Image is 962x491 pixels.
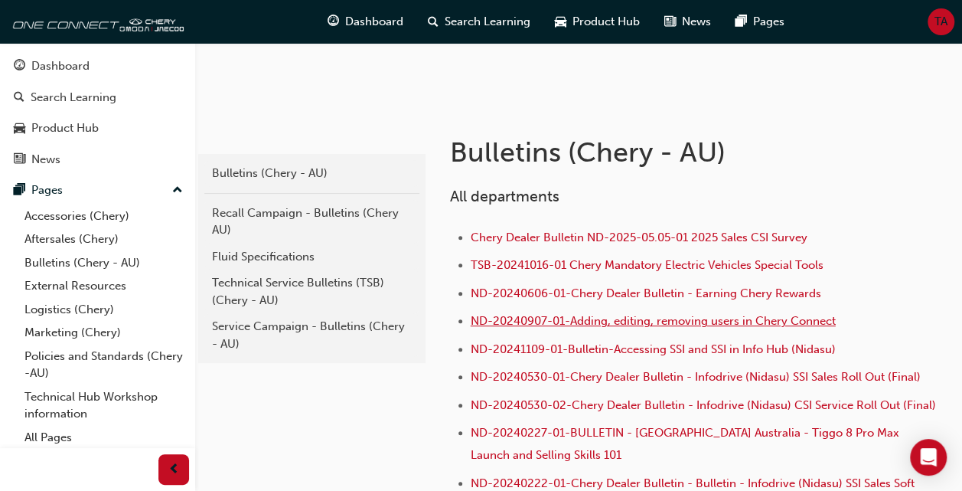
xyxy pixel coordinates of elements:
button: DashboardSearch LearningProduct HubNews [6,49,189,176]
a: guage-iconDashboard [315,6,416,38]
a: ND-20240606-01-Chery Dealer Bulletin - Earning Chery Rewards [471,286,821,300]
a: ND-20240907-01-Adding, editing, removing users in Chery Connect [471,314,836,328]
a: Marketing (Chery) [18,321,189,345]
span: news-icon [664,12,676,31]
span: news-icon [14,153,25,167]
a: Service Campaign - Bulletins (Chery - AU) [204,313,419,357]
a: Product Hub [6,114,189,142]
div: Bulletins (Chery - AU) [212,165,412,182]
a: Dashboard [6,52,189,80]
span: search-icon [14,91,24,105]
span: guage-icon [328,12,339,31]
a: news-iconNews [652,6,723,38]
div: Service Campaign - Bulletins (Chery - AU) [212,318,412,352]
span: up-icon [172,181,183,201]
a: Bulletins (Chery - AU) [204,160,419,187]
div: Fluid Specifications [212,248,412,266]
a: ND-20240530-01-Chery Dealer Bulletin - Infodrive (Nidasu) SSI Sales Roll Out (Final) [471,370,921,384]
div: Search Learning [31,89,116,106]
img: oneconnect [8,6,184,37]
div: Recall Campaign - Bulletins (Chery AU) [212,205,412,239]
button: Pages [6,176,189,205]
a: car-iconProduct Hub [543,6,652,38]
a: Aftersales (Chery) [18,227,189,251]
div: News [31,151,60,169]
span: News [682,13,711,31]
a: Technical Service Bulletins (TSB) (Chery - AU) [204,270,419,313]
span: guage-icon [14,60,25,74]
div: Dashboard [31,57,90,75]
span: Dashboard [345,13,403,31]
a: ND-20241109-01-Bulletin-Accessing SSI and SSI in Info Hub (Nidasu) [471,342,836,356]
span: Search Learning [445,13,530,31]
span: pages-icon [735,12,747,31]
a: Logistics (Chery) [18,298,189,322]
button: TA [928,8,954,35]
a: ND-20240530-02-Chery Dealer Bulletin - Infodrive (Nidasu) CSI Service Roll Out (Final) [471,398,936,412]
a: Accessories (Chery) [18,205,189,228]
span: pages-icon [14,184,25,198]
a: TSB-20241016-01 Chery Mandatory Electric Vehicles Special Tools [471,258,823,272]
a: ND-20240227-01-BULLETIN - [GEOGRAPHIC_DATA] Australia - Tiggo 8 Pro Max Launch and Selling Skills... [471,426,902,462]
a: Fluid Specifications [204,244,419,270]
a: Recall Campaign - Bulletins (Chery AU) [204,200,419,244]
a: News [6,146,189,174]
div: Product Hub [31,119,99,137]
div: Technical Service Bulletins (TSB) (Chery - AU) [212,274,412,309]
div: Open Intercom Messenger [910,439,947,476]
a: pages-iconPages [723,6,797,38]
span: prev-icon [168,460,180,480]
a: Search Learning [6,83,189,112]
span: car-icon [555,12,566,31]
span: search-icon [428,12,439,31]
span: All departments [450,188,559,205]
a: search-iconSearch Learning [416,6,543,38]
span: Product Hub [572,13,640,31]
a: Chery Dealer Bulletin ND-2025-05.05-01 2025 Sales CSI Survey [471,231,807,244]
a: Bulletins (Chery - AU) [18,251,189,275]
a: Policies and Standards (Chery -AU) [18,345,189,385]
a: All Pages [18,426,189,450]
a: External Resources [18,274,189,298]
span: TA [934,13,947,31]
a: Technical Hub Workshop information [18,385,189,426]
span: car-icon [14,122,25,136]
h1: Bulletins (Chery - AU) [450,136,846,169]
span: Pages [753,13,784,31]
div: Pages [31,182,63,199]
